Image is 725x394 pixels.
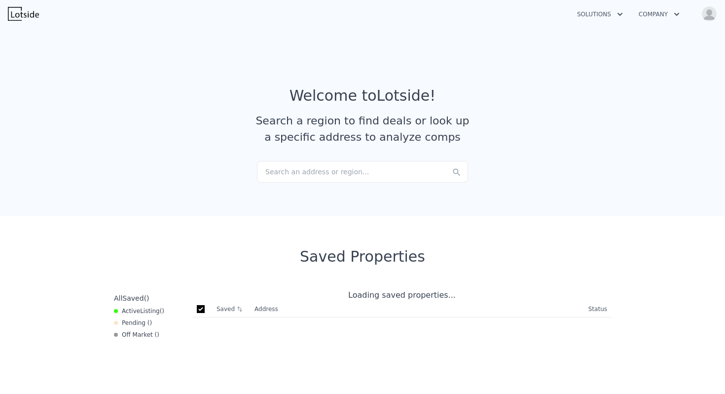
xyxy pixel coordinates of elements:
div: Search a region to find deals or look up a specific address to analyze comps [252,113,473,145]
div: Off Market ( ) [114,331,159,339]
th: Status [584,301,611,317]
div: Welcome to Lotside ! [290,87,436,105]
div: Search an address or region... [257,161,468,183]
div: Loading saved properties... [193,289,611,301]
button: Solutions [569,5,631,23]
div: Saved Properties [110,248,615,266]
span: Listing [140,308,160,315]
th: Address [251,301,584,317]
th: Saved [213,301,251,317]
div: All ( ) [114,293,149,303]
span: Saved [122,294,144,302]
div: Pending ( ) [114,319,152,327]
img: avatar [701,6,717,22]
span: Active ( ) [122,307,164,315]
img: Lotside [8,7,39,21]
button: Company [631,5,688,23]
